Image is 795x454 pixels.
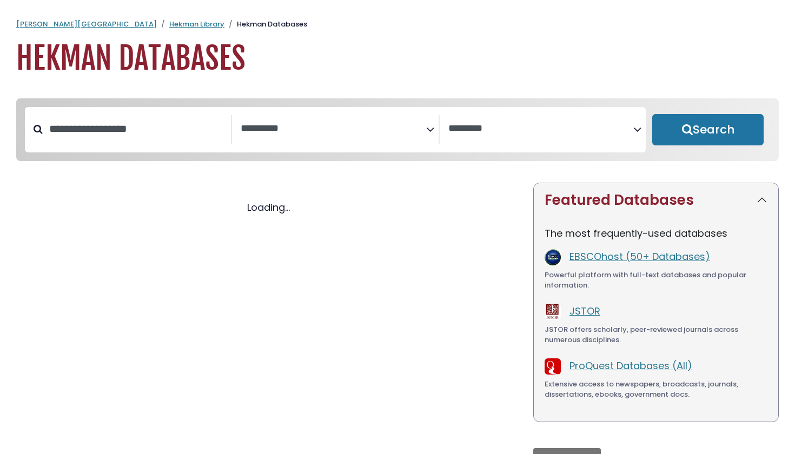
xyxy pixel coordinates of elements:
[43,120,231,138] input: Search database by title or keyword
[16,19,157,29] a: [PERSON_NAME][GEOGRAPHIC_DATA]
[652,114,764,145] button: Submit for Search Results
[534,183,778,217] button: Featured Databases
[169,19,224,29] a: Hekman Library
[545,379,767,400] div: Extensive access to newspapers, broadcasts, journals, dissertations, ebooks, government docs.
[569,250,710,263] a: EBSCOhost (50+ Databases)
[16,19,779,30] nav: breadcrumb
[224,19,307,30] li: Hekman Databases
[569,304,600,318] a: JSTOR
[16,98,779,161] nav: Search filters
[16,200,520,215] div: Loading...
[545,226,767,241] p: The most frequently-used databases
[545,270,767,291] div: Powerful platform with full-text databases and popular information.
[448,123,633,135] textarea: Search
[569,359,692,372] a: ProQuest Databases (All)
[241,123,426,135] textarea: Search
[545,324,767,345] div: JSTOR offers scholarly, peer-reviewed journals across numerous disciplines.
[16,41,779,77] h1: Hekman Databases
